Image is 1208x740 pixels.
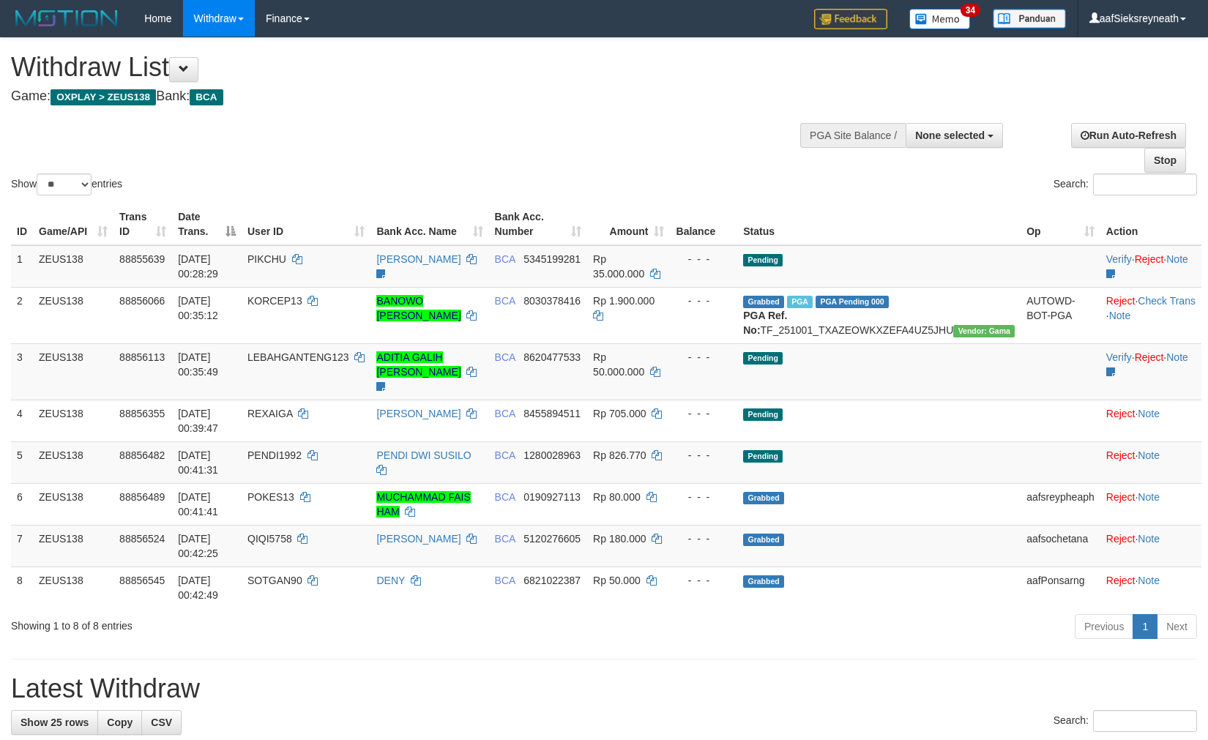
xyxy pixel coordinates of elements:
a: Note [1138,449,1160,461]
div: - - - [676,531,731,546]
a: Check Trans [1138,295,1196,307]
h1: Withdraw List [11,53,791,82]
span: BCA [495,408,515,419]
span: 34 [961,4,980,17]
td: ZEUS138 [33,287,113,343]
div: PGA Site Balance / [800,123,906,148]
td: 7 [11,525,33,567]
a: Show 25 rows [11,710,98,735]
a: Verify [1106,253,1132,265]
th: User ID: activate to sort column ascending [242,203,370,245]
span: REXAIGA [247,408,292,419]
td: · [1100,483,1201,525]
span: Copy 6821022387 to clipboard [523,575,581,586]
img: Button%20Memo.svg [909,9,971,29]
span: PGA Pending [816,296,889,308]
span: Copy 5345199281 to clipboard [523,253,581,265]
span: [DATE] 00:42:49 [178,575,218,601]
td: · · [1100,245,1201,288]
span: Grabbed [743,534,784,546]
span: Copy 8455894511 to clipboard [523,408,581,419]
span: 88856482 [119,449,165,461]
div: - - - [676,490,731,504]
span: BCA [495,575,515,586]
th: Date Trans.: activate to sort column descending [172,203,242,245]
div: - - - [676,252,731,266]
span: 88856355 [119,408,165,419]
span: Rp 80.000 [593,491,641,503]
span: Grabbed [743,575,784,588]
th: Game/API: activate to sort column ascending [33,203,113,245]
span: Vendor URL: https://trx31.1velocity.biz [953,325,1015,337]
td: 5 [11,441,33,483]
a: Reject [1106,575,1136,586]
span: Grabbed [743,296,784,308]
span: Pending [743,352,783,365]
span: SOTGAN90 [247,575,302,586]
span: 88855639 [119,253,165,265]
h1: Latest Withdraw [11,674,1197,703]
a: Reject [1106,533,1136,545]
a: CSV [141,710,182,735]
span: LEBAHGANTENG123 [247,351,349,363]
span: None selected [915,130,985,141]
span: QIQI5758 [247,533,292,545]
span: KORCEP13 [247,295,302,307]
span: BCA [495,351,515,363]
span: [DATE] 00:35:12 [178,295,218,321]
span: BCA [495,295,515,307]
span: Rp 50.000 [593,575,641,586]
a: Verify [1106,351,1132,363]
span: Rp 826.770 [593,449,646,461]
input: Search: [1093,710,1197,732]
a: BANOWO [PERSON_NAME] [376,295,461,321]
span: PENDI1992 [247,449,302,461]
span: PIKCHU [247,253,286,265]
span: Copy [107,717,133,728]
span: Pending [743,254,783,266]
span: 88856524 [119,533,165,545]
td: 4 [11,400,33,441]
td: AUTOWD-BOT-PGA [1021,287,1100,343]
span: BCA [495,449,515,461]
span: 88856066 [119,295,165,307]
td: · [1100,567,1201,608]
div: - - - [676,350,731,365]
a: [PERSON_NAME] [376,408,461,419]
a: 1 [1133,614,1157,639]
a: Next [1157,614,1197,639]
span: [DATE] 00:28:29 [178,253,218,280]
span: POKES13 [247,491,294,503]
span: [DATE] 00:42:25 [178,533,218,559]
a: Reject [1106,295,1136,307]
a: ADITIA GALIH [PERSON_NAME] [376,351,461,378]
select: Showentries [37,173,92,195]
a: Reject [1135,253,1164,265]
span: OXPLAY > ZEUS138 [51,89,156,105]
div: - - - [676,448,731,463]
a: Note [1138,533,1160,545]
td: · · [1100,287,1201,343]
div: - - - [676,406,731,421]
div: Showing 1 to 8 of 8 entries [11,613,493,633]
a: MUCHAMMAD FAIS HAM [376,491,470,517]
td: ZEUS138 [33,343,113,400]
span: Show 25 rows [20,717,89,728]
span: 88856489 [119,491,165,503]
th: Trans ID: activate to sort column ascending [113,203,172,245]
a: Reject [1106,449,1136,461]
td: 2 [11,287,33,343]
td: ZEUS138 [33,525,113,567]
b: PGA Ref. No: [743,310,787,336]
td: · [1100,525,1201,567]
span: CSV [151,717,172,728]
a: Note [1138,575,1160,586]
th: ID [11,203,33,245]
span: Marked by aafsreyleap [787,296,813,308]
span: Pending [743,408,783,421]
span: Copy 5120276605 to clipboard [523,533,581,545]
a: Previous [1075,614,1133,639]
span: 88856545 [119,575,165,586]
h4: Game: Bank: [11,89,791,104]
span: BCA [495,253,515,265]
